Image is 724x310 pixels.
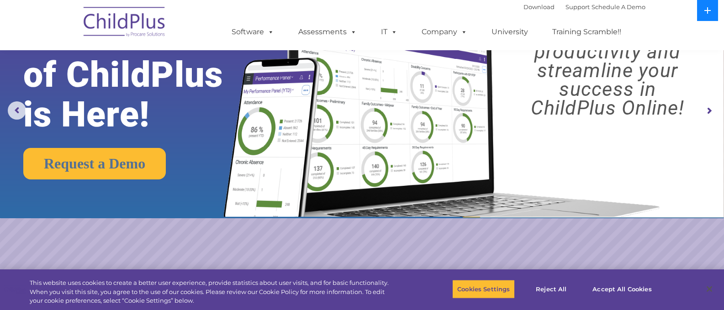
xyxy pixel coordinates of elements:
[289,23,366,41] a: Assessments
[372,23,407,41] a: IT
[500,24,715,117] rs-layer: Boost your productivity and streamline your success in ChildPlus Online!
[127,98,166,105] span: Phone number
[30,278,398,305] div: This website uses cookies to create a better user experience, provide statistics about user visit...
[222,23,283,41] a: Software
[23,148,166,179] a: Request a Demo
[523,3,645,11] font: |
[543,23,630,41] a: Training Scramble!!
[482,23,537,41] a: University
[412,23,476,41] a: Company
[23,16,254,135] rs-layer: The Future of ChildPlus is Here!
[523,279,580,299] button: Reject All
[452,279,515,299] button: Cookies Settings
[592,3,645,11] a: Schedule A Demo
[699,279,719,299] button: Close
[523,3,555,11] a: Download
[565,3,590,11] a: Support
[127,60,155,67] span: Last name
[587,279,656,299] button: Accept All Cookies
[79,0,170,46] img: ChildPlus by Procare Solutions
